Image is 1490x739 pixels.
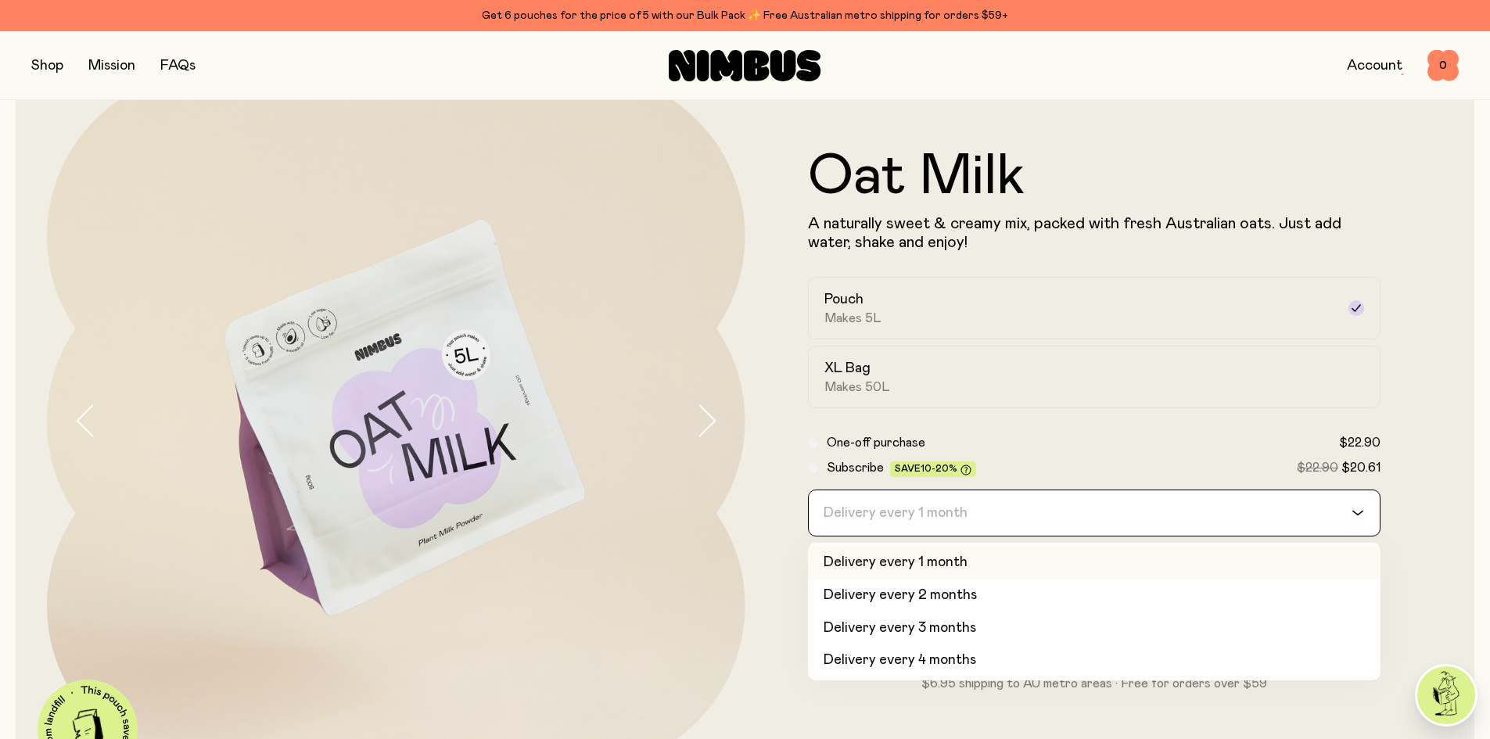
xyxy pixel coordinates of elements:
span: Makes 50L [824,379,890,395]
span: $22.90 [1297,461,1338,474]
button: 0 [1427,50,1459,81]
h2: Pouch [824,290,863,309]
h1: Oat Milk [808,149,1381,205]
input: Search for option [818,490,1351,536]
span: 10-20% [921,464,957,473]
span: Add to cart [1115,574,1200,596]
span: Shop Bulk Pack [1116,635,1204,648]
div: Get 6 pouches for the price of 5 with our Bulk Pack ✨ Free Australian metro shipping for orders $59+ [31,6,1459,25]
img: agent [1417,666,1475,724]
p: $6.95 shipping to AU metro areas · Free for orders over $59 [808,674,1381,693]
a: Shop Bulk Pack→ [1116,635,1215,648]
a: FAQs [160,59,196,73]
h2: XL Bag [824,359,871,378]
button: Add to cart [935,561,1381,608]
span: One-off purchase [827,436,925,449]
a: Account [1347,59,1402,73]
span: $20.61 [1341,461,1380,474]
div: Search for option [808,490,1381,536]
span: $22.90 [1339,436,1380,449]
div: Get your 6th pouch free. [808,624,1381,658]
a: Mission [88,59,135,73]
span: Makes 5L [824,310,881,326]
p: A naturally sweet & creamy mix, packed with fresh Australian oats. Just add water, shake and enjoy! [808,214,1381,252]
span: Save [895,464,971,475]
span: Subscribe [827,461,884,474]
